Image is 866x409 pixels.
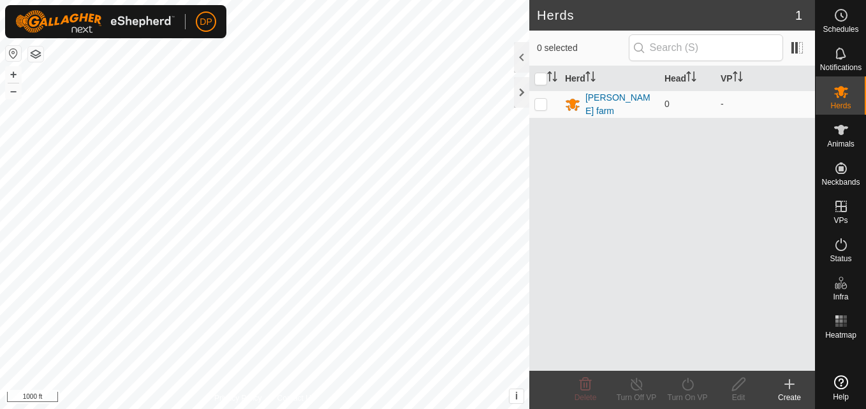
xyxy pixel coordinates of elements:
span: Neckbands [821,178,860,186]
p-sorticon: Activate to sort [686,73,696,83]
p-sorticon: Activate to sort [585,73,596,83]
span: Status [830,255,851,262]
a: Help [816,370,866,406]
button: Reset Map [6,46,21,61]
a: Contact Us [277,392,315,404]
span: i [515,391,518,401]
span: 0 selected [537,41,629,55]
span: Infra [833,293,848,301]
button: + [6,67,21,82]
h2: Herds [537,8,795,23]
span: Schedules [823,25,858,33]
span: VPs [833,217,848,224]
span: Notifications [820,64,862,71]
th: VP [716,66,815,91]
a: Privacy Policy [214,392,262,404]
span: 0 [664,99,670,109]
th: Herd [560,66,659,91]
span: Heatmap [825,331,856,339]
div: Create [764,392,815,403]
span: Herds [830,102,851,110]
input: Search (S) [629,34,783,61]
div: Turn On VP [662,392,713,403]
span: Animals [827,140,855,148]
td: - [716,90,815,118]
p-sorticon: Activate to sort [547,73,557,83]
img: Gallagher Logo [15,10,175,33]
span: Help [833,393,849,401]
th: Head [659,66,716,91]
button: i [510,389,524,403]
span: 1 [795,6,802,25]
button: Map Layers [28,47,43,62]
button: – [6,83,21,99]
div: [PERSON_NAME] farm [585,91,654,118]
div: Turn Off VP [611,392,662,403]
div: Edit [713,392,764,403]
span: Delete [575,393,597,402]
p-sorticon: Activate to sort [733,73,743,83]
span: DP [200,15,212,29]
